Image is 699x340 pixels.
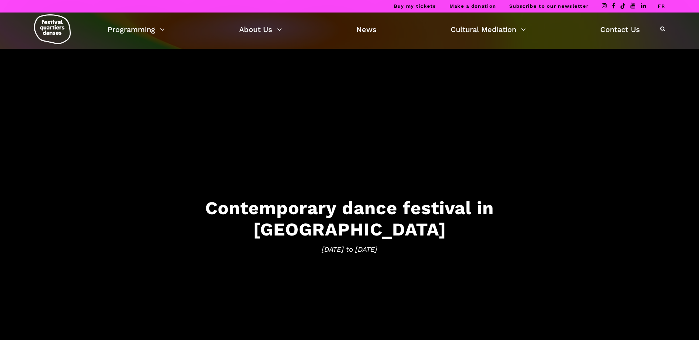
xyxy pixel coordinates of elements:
img: logo-fqd-med [34,14,71,44]
a: Buy my tickets [394,3,436,9]
a: FR [658,3,665,9]
a: Contact Us [600,23,640,36]
a: Cultural Mediation [451,23,526,36]
a: Make a donation [450,3,496,9]
h3: Contemporary dance festival in [GEOGRAPHIC_DATA] [121,197,578,240]
a: Programming [108,23,165,36]
a: Subscribe to our newsletter [509,3,588,9]
span: [DATE] to [DATE] [121,244,578,255]
a: News [356,23,377,36]
a: About Us [239,23,282,36]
